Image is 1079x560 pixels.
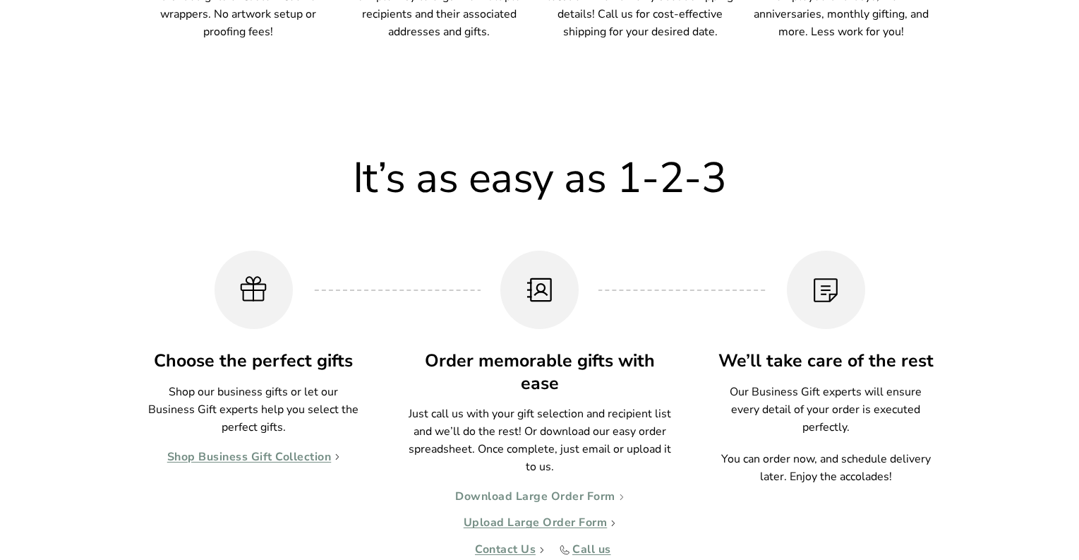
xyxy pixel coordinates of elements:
[475,543,544,557] a: Contact Us
[717,383,935,436] p: Our Business Gift experts will ensure every detail of your order is executed perfectly.
[145,350,363,372] h3: Choose the perfect gifts
[717,350,935,372] h3: We’ll take care of the rest
[455,490,624,504] a: Download Large Order Form
[464,516,616,530] a: Upload Large Order Form
[408,405,672,476] p: Just call us with your gift selection and recipient list and we’ll do the rest! Or download our e...
[524,274,556,306] img: Order memorable gifts with ease
[809,274,842,306] img: We’ll take care of the rest
[237,274,270,306] img: Choose the perfect gifts
[408,350,672,394] h3: Order memorable gifts with ease
[167,451,340,465] a: Shop Business Gift Collection
[717,451,935,486] p: You can order now, and schedule delivery later. Enjoy the accolades!
[145,155,935,201] h2: It’s as easy as 1-2-3
[145,383,363,436] p: Shop our business gifts or let our Business Gift experts help you select the perfect gifts.
[558,543,618,557] a: Call us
